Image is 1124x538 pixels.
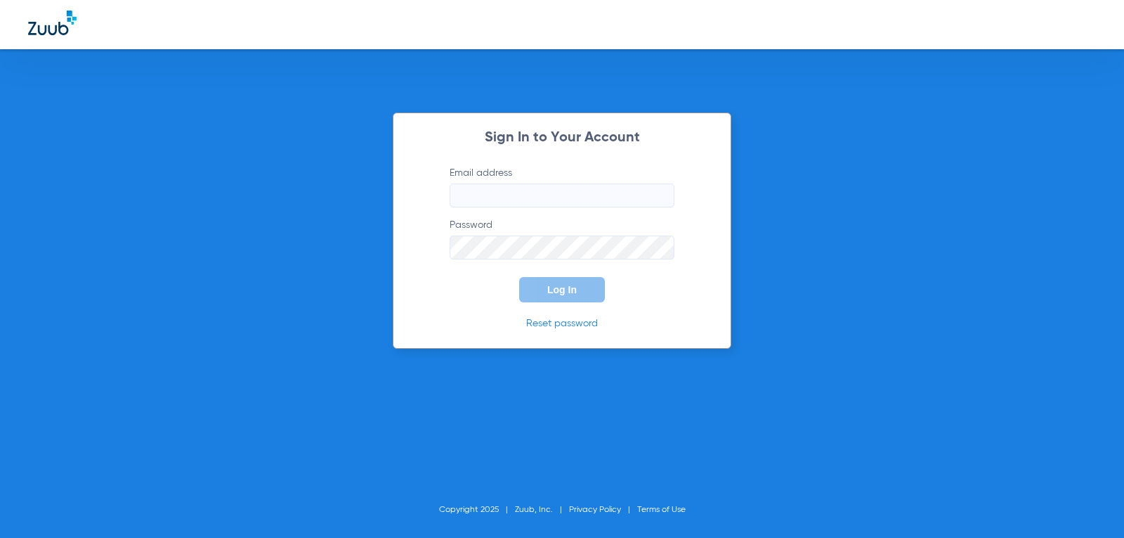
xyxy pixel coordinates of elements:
[28,11,77,35] img: Zuub Logo
[429,131,695,145] h2: Sign In to Your Account
[450,218,674,260] label: Password
[450,166,674,207] label: Email address
[519,277,605,302] button: Log In
[450,184,674,207] input: Email address
[637,506,686,514] a: Terms of Use
[515,503,569,517] li: Zuub, Inc.
[569,506,621,514] a: Privacy Policy
[526,319,598,328] a: Reset password
[439,503,515,517] li: Copyright 2025
[547,284,577,295] span: Log In
[450,236,674,260] input: Password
